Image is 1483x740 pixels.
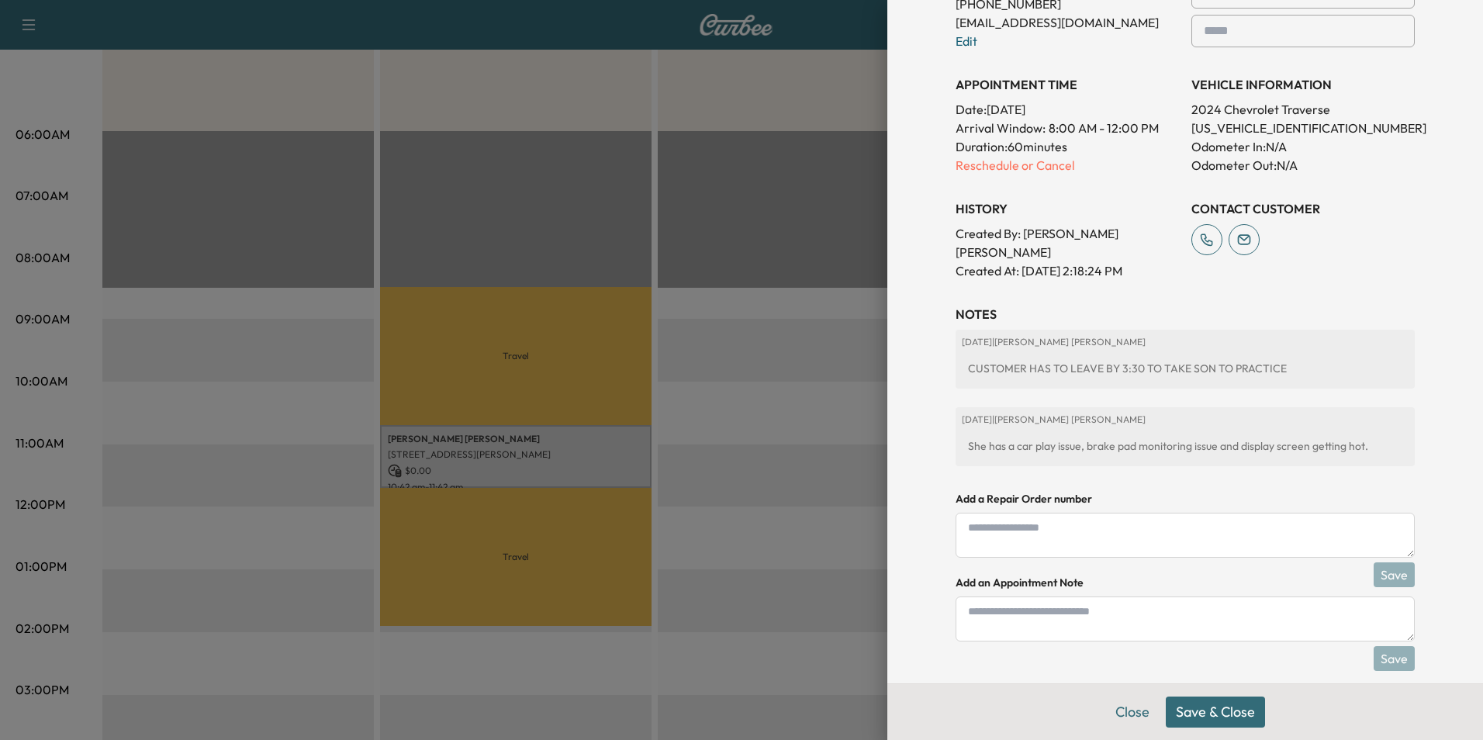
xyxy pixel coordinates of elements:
h3: History [956,199,1179,218]
div: CUSTOMER HAS TO LEAVE BY 3:30 TO TAKE SON TO PRACTICE [962,354,1409,382]
p: [EMAIL_ADDRESS][DOMAIN_NAME] [956,13,1179,32]
p: [DATE] | [PERSON_NAME] [PERSON_NAME] [962,336,1409,348]
p: [DATE] | [PERSON_NAME] [PERSON_NAME] [962,413,1409,426]
h3: CONTACT CUSTOMER [1191,199,1415,218]
h3: APPOINTMENT TIME [956,75,1179,94]
h4: Add a Repair Order number [956,491,1415,507]
p: [US_VEHICLE_IDENTIFICATION_NUMBER] [1191,119,1415,137]
p: Arrival Window: [956,119,1179,137]
span: 8:00 AM - 12:00 PM [1049,119,1159,137]
h4: Add an Appointment Note [956,575,1415,590]
p: 2024 Chevrolet Traverse [1191,100,1415,119]
h3: NOTES [956,305,1415,323]
p: Date: [DATE] [956,100,1179,119]
p: Duration: 60 minutes [956,137,1179,156]
p: Created At : [DATE] 2:18:24 PM [956,261,1179,280]
h3: VEHICLE INFORMATION [1191,75,1415,94]
p: Reschedule or Cancel [956,156,1179,175]
button: Save & Close [1166,697,1265,728]
p: Created By : [PERSON_NAME] [PERSON_NAME] [956,224,1179,261]
button: Close [1105,697,1160,728]
p: Odometer Out: N/A [1191,156,1415,175]
a: Edit [956,33,977,49]
p: Odometer In: N/A [1191,137,1415,156]
div: She has a car play issue, brake pad monitoring issue and display screen getting hot. [962,432,1409,460]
